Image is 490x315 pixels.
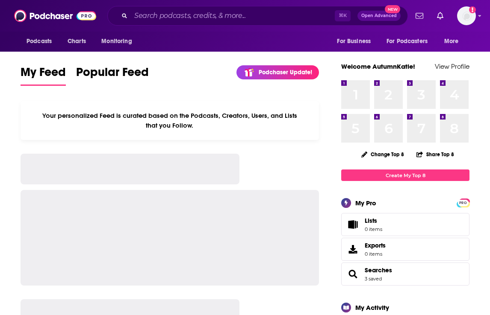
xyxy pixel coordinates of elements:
button: Share Top 8 [416,146,455,163]
span: Exports [365,242,386,249]
span: For Podcasters [387,35,428,47]
button: open menu [331,33,381,50]
a: Welcome AutumnKatie! [341,62,415,70]
img: Podchaser - Follow, Share and Rate Podcasts [14,8,96,24]
div: My Activity [355,303,389,312]
a: Searches [344,268,361,280]
a: View Profile [435,62,469,70]
a: 3 saved [365,276,382,282]
span: Lists [365,217,377,225]
span: New [385,5,400,13]
span: 0 items [365,226,382,232]
span: ⌘ K [335,10,351,21]
span: Exports [344,243,361,255]
a: Create My Top 8 [341,169,469,181]
a: My Feed [21,65,66,86]
button: Show profile menu [457,6,476,25]
input: Search podcasts, credits, & more... [131,9,335,23]
a: Show notifications dropdown [434,9,447,23]
button: open menu [438,33,469,50]
div: My Pro [355,199,376,207]
span: Charts [68,35,86,47]
a: Popular Feed [76,65,149,86]
span: Podcasts [27,35,52,47]
a: Show notifications dropdown [412,9,427,23]
span: Searches [341,262,469,286]
span: Monitoring [101,35,132,47]
img: User Profile [457,6,476,25]
button: Open AdvancedNew [357,11,401,21]
span: My Feed [21,65,66,85]
button: open menu [21,33,63,50]
button: Change Top 8 [356,149,409,160]
a: Lists [341,213,469,236]
button: open menu [95,33,143,50]
span: More [444,35,459,47]
span: Lists [344,219,361,230]
span: Lists [365,217,382,225]
span: For Business [337,35,371,47]
a: Exports [341,238,469,261]
span: Popular Feed [76,65,149,85]
a: Charts [62,33,91,50]
span: Logged in as AutumnKatie [457,6,476,25]
p: Podchaser Update! [259,69,312,76]
div: Search podcasts, credits, & more... [107,6,408,26]
span: Open Advanced [361,14,397,18]
a: Searches [365,266,392,274]
div: Your personalized Feed is curated based on the Podcasts, Creators, Users, and Lists that you Follow. [21,101,319,140]
a: PRO [458,199,468,206]
span: 0 items [365,251,386,257]
button: open menu [381,33,440,50]
svg: Add a profile image [469,6,476,13]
